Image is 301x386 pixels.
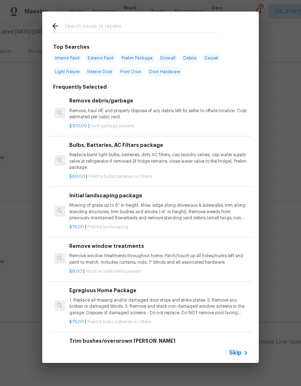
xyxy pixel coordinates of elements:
span: Light Fixture [53,67,82,77]
h6: Frequently Selected [53,83,107,91]
span: Prelims landscaping [87,225,128,229]
p: | [69,224,248,230]
h6: Egregious Home Package [69,286,248,294]
span: $60.00 [69,174,85,179]
h6: Initial landscaping package [69,192,248,199]
p: 1. Replace all missing and/or damaged door stops and strike plates. 2. Remove any broken or damag... [69,297,248,316]
p: Replace burnt light bulbs, batteries, dirty AC filters, cap laundry valves, cap water supply valv... [69,152,248,170]
span: Debris [181,53,199,63]
p: Remove, haul off, and properly dispose of any debris left by seller to offsite location. Cost est... [69,108,248,120]
h6: Bulbs, Batteries, AC Filters package [69,141,248,149]
p: | [69,268,248,275]
p: Remove window treatments throughout home. Patch/touch up all holes/marks left and paint to match.... [69,253,248,265]
p: | [69,319,248,325]
span: Drywall [158,53,178,63]
span: $8.00 [69,269,82,273]
h6: Remove window treatments [69,242,248,250]
p: Mowing of grass up to 6" in height. Mow, edge along driveways & sidewalks, trim along standing st... [69,202,248,221]
h6: Trim bushes/overgrown [PERSON_NAME] [69,337,248,345]
span: $75.00 [69,225,84,229]
span: Prelims bulbs batteries ac filters [87,320,151,324]
span: Prelim Package [119,53,154,63]
p: | [69,123,248,129]
span: Carpet [202,53,220,63]
span: Skip [229,349,241,356]
span: Interior Door [85,67,114,77]
span: $75.00 [69,320,84,324]
span: Prelims bulbs batteries ac filters [88,174,152,179]
h6: Top Searches [53,43,90,51]
p: | [69,174,248,180]
span: Yard garbage present [91,124,134,128]
span: Front Door [118,67,143,77]
span: Interior Paint [53,53,82,63]
span: $100.00 [69,124,87,128]
span: Window treatments present [86,269,141,273]
input: Search issues or repairs [65,22,218,32]
h6: Remove debris/garbage [69,97,248,105]
span: Exterior Paint [86,53,116,63]
span: Door Hardware [147,67,182,77]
